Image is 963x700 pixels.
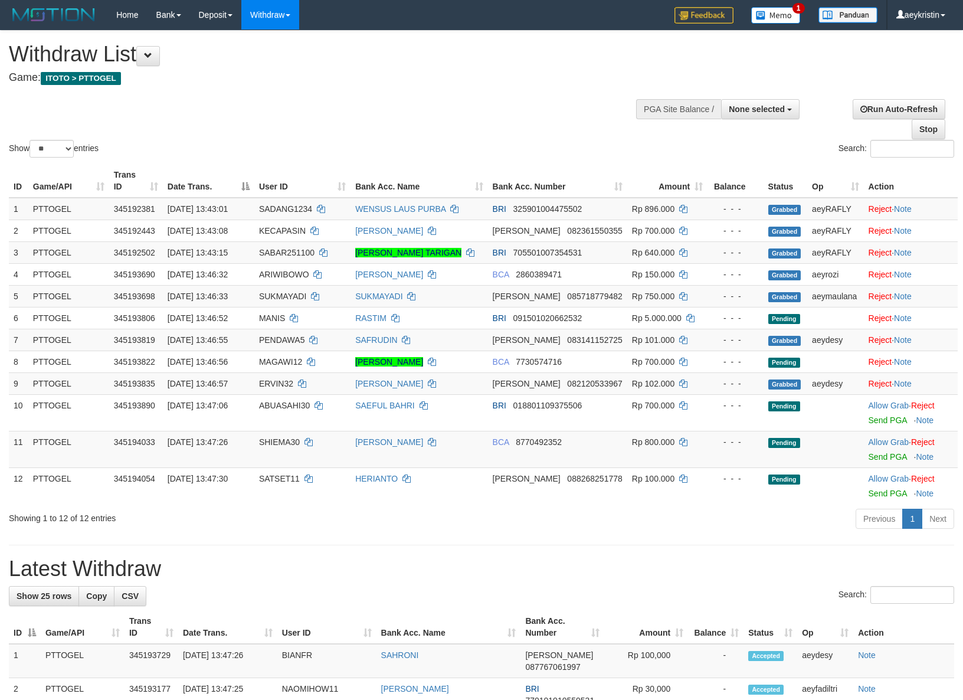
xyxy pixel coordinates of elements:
[516,357,562,367] span: Copy 7730574716 to clipboard
[168,226,228,235] span: [DATE] 13:43:08
[869,401,911,410] span: ·
[751,7,801,24] img: Button%20Memo.svg
[858,650,876,660] a: Note
[86,591,107,601] span: Copy
[807,263,863,285] td: aeyrozi
[254,164,351,198] th: User ID: activate to sort column ascending
[768,205,801,215] span: Grabbed
[869,489,907,498] a: Send PGA
[41,72,121,85] span: ITOTO > PTTOGEL
[277,644,376,678] td: BIANFR
[864,220,958,241] td: ·
[493,437,509,447] span: BCA
[853,610,954,644] th: Action
[627,164,707,198] th: Amount: activate to sort column ascending
[807,329,863,351] td: aeydesy
[632,248,674,257] span: Rp 640.000
[28,431,109,467] td: PTTOGEL
[259,270,309,279] span: ARIWIBOWO
[864,241,958,263] td: ·
[28,467,109,504] td: PTTOGEL
[355,437,423,447] a: [PERSON_NAME]
[381,650,419,660] a: SAHRONI
[355,204,446,214] a: WENSUS LAUS PURBA
[168,248,228,257] span: [DATE] 13:43:15
[493,335,561,345] span: [PERSON_NAME]
[9,263,28,285] td: 4
[168,335,228,345] span: [DATE] 13:46:55
[28,394,109,431] td: PTTOGEL
[869,416,907,425] a: Send PGA
[768,401,800,411] span: Pending
[259,335,305,345] span: PENDAWA5
[764,164,808,198] th: Status
[513,248,582,257] span: Copy 705501007354531 to clipboard
[869,313,892,323] a: Reject
[114,335,155,345] span: 345193819
[768,248,801,259] span: Grabbed
[493,270,509,279] span: BCA
[712,473,758,485] div: - - -
[869,248,892,257] a: Reject
[748,685,784,695] span: Accepted
[712,378,758,390] div: - - -
[632,401,674,410] span: Rp 700.000
[493,226,561,235] span: [PERSON_NAME]
[493,248,506,257] span: BRI
[632,292,674,301] span: Rp 750.000
[864,329,958,351] td: ·
[355,226,423,235] a: [PERSON_NAME]
[41,610,125,644] th: Game/API: activate to sort column ascending
[168,270,228,279] span: [DATE] 13:46:32
[869,204,892,214] a: Reject
[712,334,758,346] div: - - -
[869,474,911,483] span: ·
[838,586,954,604] label: Search:
[567,335,622,345] span: Copy 083141152725 to clipboard
[114,401,155,410] span: 345193890
[9,140,99,158] label: Show entries
[9,557,954,581] h1: Latest Withdraw
[9,42,630,66] h1: Withdraw List
[525,650,593,660] span: [PERSON_NAME]
[894,313,912,323] a: Note
[707,164,763,198] th: Balance
[513,401,582,410] span: Copy 018801109375506 to clipboard
[636,99,721,119] div: PGA Site Balance /
[516,270,562,279] span: Copy 2860389471 to clipboard
[493,292,561,301] span: [PERSON_NAME]
[916,489,933,498] a: Note
[768,358,800,368] span: Pending
[28,220,109,241] td: PTTOGEL
[632,226,674,235] span: Rp 700.000
[259,248,315,257] span: SABAR251100
[869,357,892,367] a: Reject
[28,164,109,198] th: Game/API: activate to sort column ascending
[168,357,228,367] span: [DATE] 13:46:56
[17,591,71,601] span: Show 25 rows
[114,437,155,447] span: 345194033
[807,198,863,220] td: aeyRAFLY
[9,6,99,24] img: MOTION_logo.png
[807,285,863,307] td: aeymaulana
[355,248,461,257] a: [PERSON_NAME] TARIGAN
[567,226,622,235] span: Copy 082361550355 to clipboard
[792,3,805,14] span: 1
[259,379,293,388] span: ERVIN32
[78,586,114,606] a: Copy
[688,644,743,678] td: -
[525,684,539,694] span: BRI
[853,99,945,119] a: Run Auto-Refresh
[376,610,521,644] th: Bank Acc. Name: activate to sort column ascending
[493,474,561,483] span: [PERSON_NAME]
[355,313,386,323] a: RASTIM
[632,313,682,323] span: Rp 5.000.000
[912,119,945,139] a: Stop
[351,164,487,198] th: Bank Acc. Name: activate to sort column ascending
[922,509,954,529] a: Next
[712,203,758,215] div: - - -
[9,285,28,307] td: 5
[28,372,109,394] td: PTTOGEL
[178,644,277,678] td: [DATE] 13:47:26
[632,270,674,279] span: Rp 150.000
